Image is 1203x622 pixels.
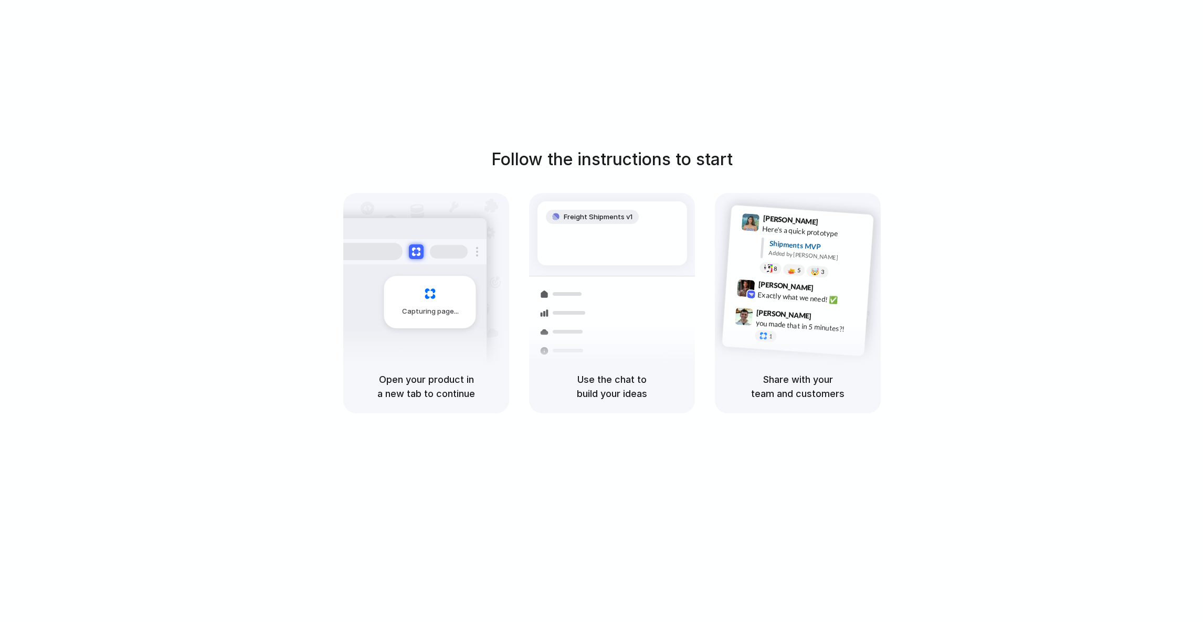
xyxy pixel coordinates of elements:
[727,372,868,401] h5: Share with your team and customers
[769,238,866,255] div: Shipments MVP
[815,312,836,324] span: 9:47 AM
[755,317,860,335] div: you made that in 5 minutes?!
[768,249,865,264] div: Added by [PERSON_NAME]
[762,223,867,241] div: Here's a quick prototype
[763,212,818,228] span: [PERSON_NAME]
[402,306,460,317] span: Capturing page
[758,278,814,293] span: [PERSON_NAME]
[817,283,838,296] span: 9:42 AM
[821,217,843,230] span: 9:41 AM
[769,334,773,339] span: 1
[491,147,733,172] h1: Follow the instructions to start
[797,267,801,273] span: 5
[757,289,862,307] div: Exactly what we need! ✅
[542,372,682,401] h5: Use the chat to build your ideas
[356,372,497,401] h5: Open your product in a new tab to continue
[774,265,777,271] span: 8
[564,212,632,222] span: Freight Shipments v1
[756,306,812,321] span: [PERSON_NAME]
[821,269,825,275] span: 3
[811,267,820,275] div: 🤯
